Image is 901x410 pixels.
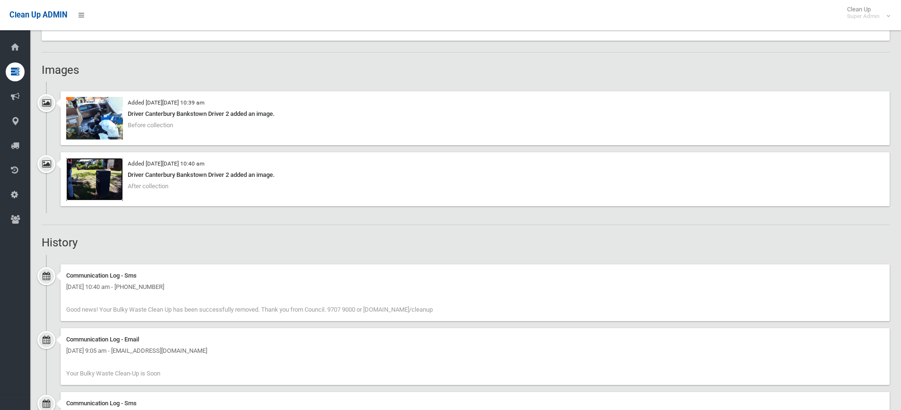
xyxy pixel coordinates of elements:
[66,306,433,313] span: Good news! Your Bulky Waste Clean Up has been successfully removed. Thank you from Council. 9707 ...
[128,122,173,129] span: Before collection
[42,236,890,249] h2: History
[9,10,67,19] span: Clean Up ADMIN
[66,398,884,409] div: Communication Log - Sms
[66,334,884,345] div: Communication Log - Email
[66,281,884,293] div: [DATE] 10:40 am - [PHONE_NUMBER]
[128,183,168,190] span: After collection
[42,64,890,76] h2: Images
[66,158,123,201] img: 2025-08-2810.40.041651948998273367698.jpg
[128,99,204,106] small: Added [DATE][DATE] 10:39 am
[128,160,204,167] small: Added [DATE][DATE] 10:40 am
[847,13,880,20] small: Super Admin
[66,370,160,377] span: Your Bulky Waste Clean-Up is Soon
[842,6,889,20] span: Clean Up
[66,108,884,120] div: Driver Canterbury Bankstown Driver 2 added an image.
[66,270,884,281] div: Communication Log - Sms
[66,169,884,181] div: Driver Canterbury Bankstown Driver 2 added an image.
[66,345,884,357] div: [DATE] 9:05 am - [EMAIL_ADDRESS][DOMAIN_NAME]
[66,97,123,140] img: 2025-08-2810.38.275283298091353161896.jpg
